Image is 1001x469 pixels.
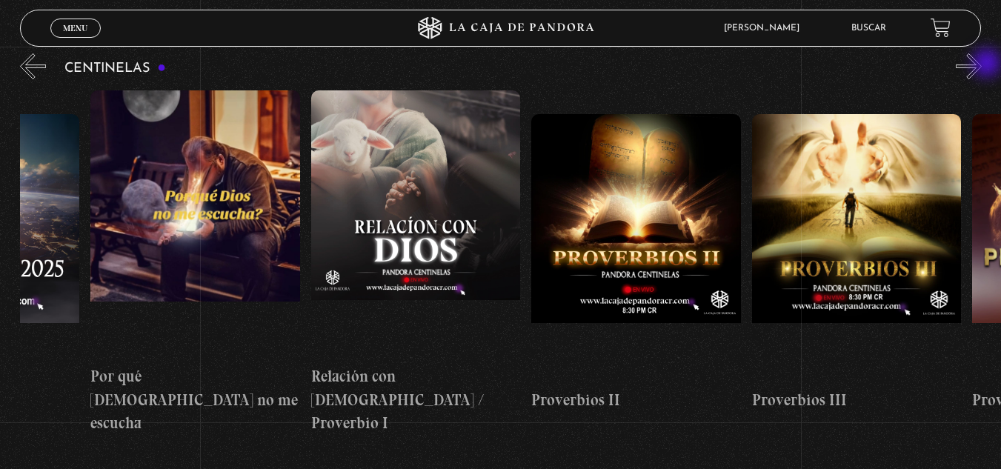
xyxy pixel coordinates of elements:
[531,388,741,412] h4: Proverbios II
[90,90,300,435] a: Por qué [DEMOGRAPHIC_DATA] no me escucha
[64,61,166,76] h3: Centinelas
[531,90,741,435] a: Proverbios II
[931,18,951,38] a: View your shopping cart
[311,365,521,435] h4: Relación con [DEMOGRAPHIC_DATA] / Proverbio I
[90,365,300,435] h4: Por qué [DEMOGRAPHIC_DATA] no me escucha
[58,36,93,46] span: Cerrar
[716,24,814,33] span: [PERSON_NAME]
[311,90,521,435] a: Relación con [DEMOGRAPHIC_DATA] / Proverbio I
[63,24,87,33] span: Menu
[752,388,962,412] h4: Proverbios III
[851,24,886,33] a: Buscar
[752,90,962,435] a: Proverbios III
[956,53,982,79] button: Next
[20,53,46,79] button: Previous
